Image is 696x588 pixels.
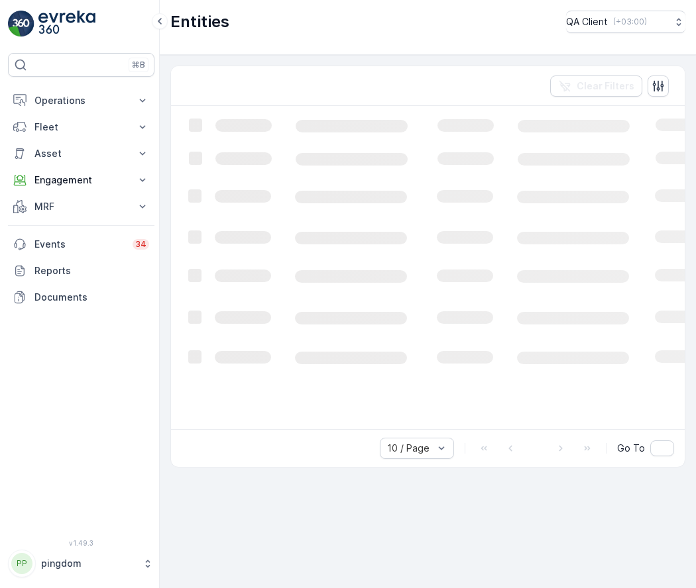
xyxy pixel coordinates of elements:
button: Asset [8,140,154,167]
button: QA Client(+03:00) [566,11,685,33]
span: v 1.49.3 [8,539,154,547]
a: Documents [8,284,154,311]
img: logo [8,11,34,37]
button: Fleet [8,114,154,140]
button: Clear Filters [550,75,642,97]
p: ( +03:00 ) [613,17,647,27]
div: PP [11,553,32,574]
p: Fleet [34,121,128,134]
p: Reports [34,264,149,277]
span: Go To [617,442,645,455]
p: Engagement [34,173,128,187]
p: Operations [34,94,128,107]
p: Documents [34,291,149,304]
a: Reports [8,258,154,284]
p: ⌘B [132,60,145,70]
p: Entities [170,11,229,32]
button: PPpingdom [8,550,154,577]
button: Engagement [8,167,154,193]
p: pingdom [41,557,136,570]
p: Asset [34,147,128,160]
p: QA Client [566,15,608,28]
a: Events34 [8,231,154,258]
p: 34 [135,239,146,250]
p: MRF [34,200,128,213]
p: Clear Filters [577,79,634,93]
button: Operations [8,87,154,114]
p: Events [34,238,125,251]
button: MRF [8,193,154,220]
img: logo_light-DOdMpM7g.png [38,11,95,37]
